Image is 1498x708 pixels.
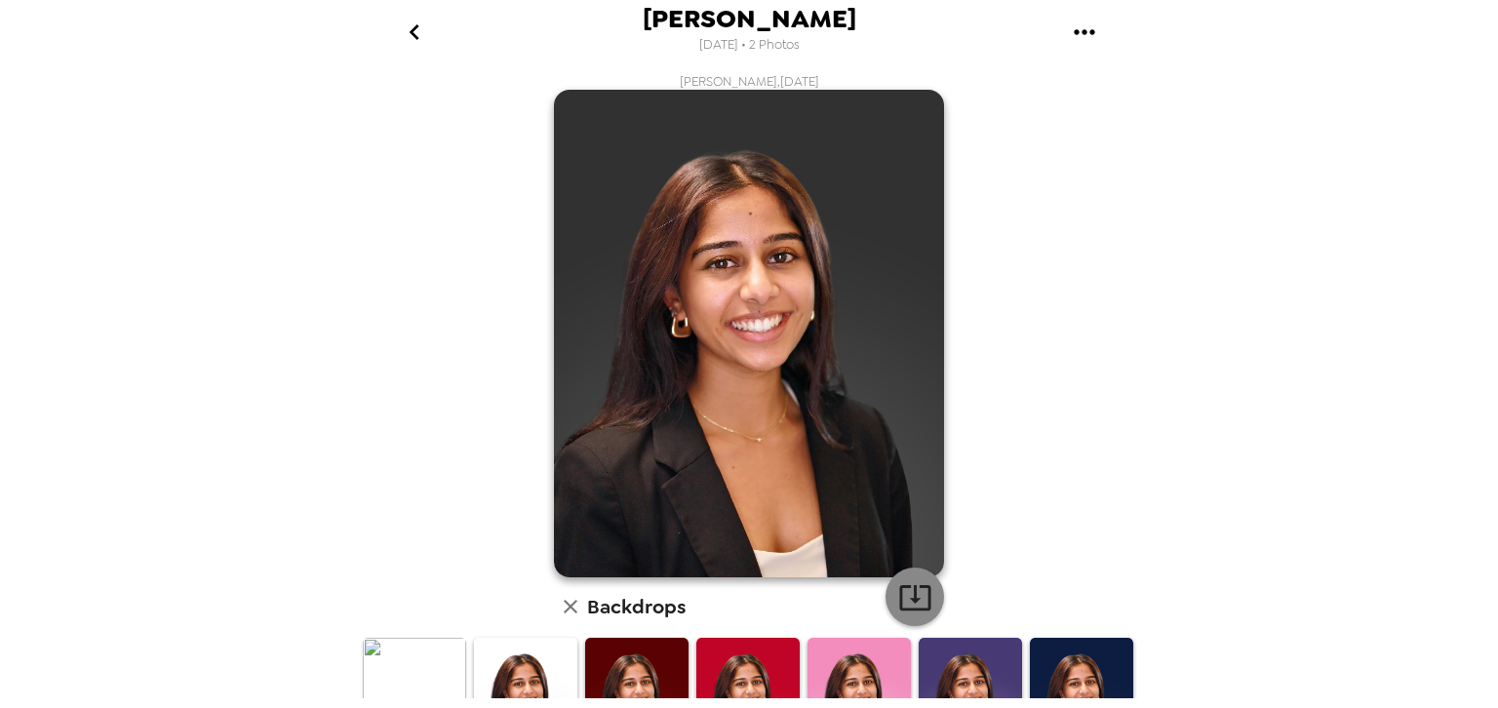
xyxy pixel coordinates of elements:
[587,591,686,622] h6: Backdrops
[643,6,856,32] span: [PERSON_NAME]
[680,73,819,90] span: [PERSON_NAME] , [DATE]
[554,90,944,577] img: user
[699,32,800,59] span: [DATE] • 2 Photos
